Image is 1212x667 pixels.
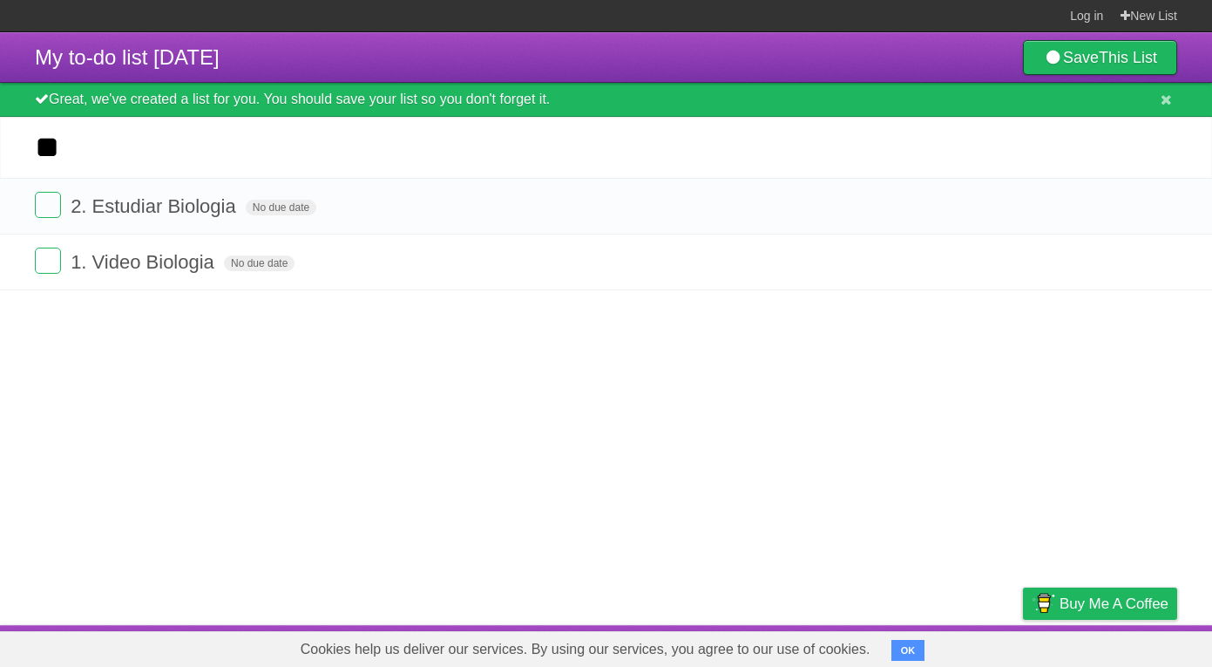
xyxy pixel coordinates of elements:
a: About [791,630,828,663]
a: Buy me a coffee [1023,588,1177,620]
a: Privacy [1000,630,1046,663]
a: Terms [941,630,979,663]
a: Suggest a feature [1067,630,1177,663]
span: 2. Estudiar Biologia [71,195,240,217]
a: SaveThis List [1023,40,1177,75]
span: Buy me a coffee [1060,589,1168,619]
span: Cookies help us deliver our services. By using our services, you agree to our use of cookies. [283,632,888,667]
span: 1. Video Biologia [71,251,219,273]
label: Done [35,248,61,274]
span: No due date [224,255,295,271]
label: Done [35,192,61,218]
a: Developers [849,630,919,663]
span: My to-do list [DATE] [35,45,220,69]
span: No due date [246,200,316,215]
button: OK [891,640,925,661]
b: This List [1099,49,1157,66]
img: Buy me a coffee [1032,589,1055,618]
